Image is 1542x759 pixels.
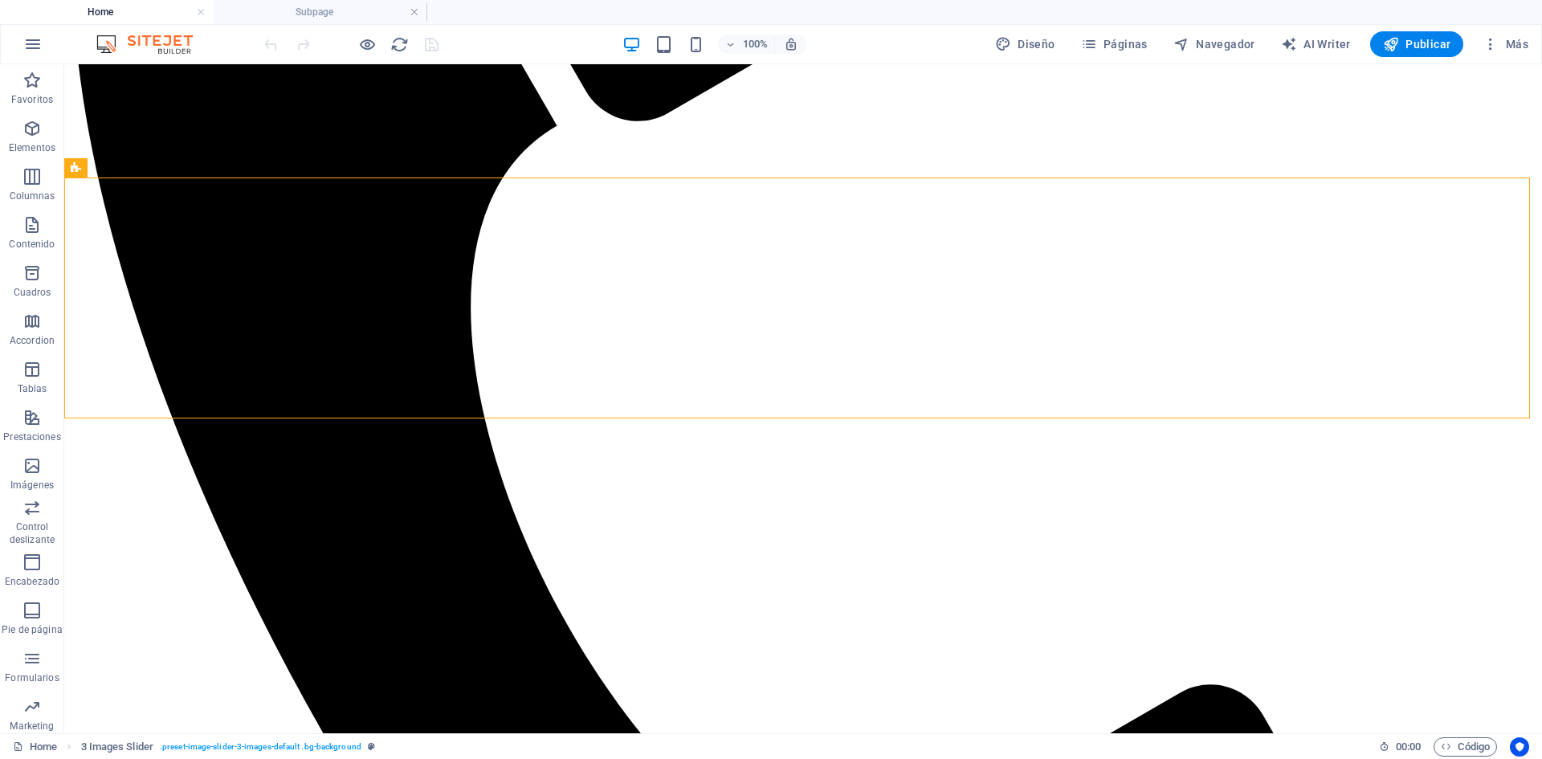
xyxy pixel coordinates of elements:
[1434,737,1497,757] button: Código
[81,737,375,757] nav: breadcrumb
[1483,36,1528,52] span: Más
[14,286,51,299] p: Cuadros
[368,742,375,751] i: Este elemento es un preajuste personalizable
[742,35,768,54] h6: 100%
[1081,36,1148,52] span: Páginas
[81,737,153,757] span: Haz clic para seleccionar y doble clic para editar
[1167,31,1262,57] button: Navegador
[1441,737,1490,757] span: Código
[1510,737,1529,757] button: Usercentrics
[10,720,54,732] p: Marketing
[989,31,1062,57] div: Diseño (Ctrl+Alt+Y)
[1173,36,1255,52] span: Navegador
[1383,36,1451,52] span: Publicar
[784,37,798,51] i: Al redimensionar, ajustar el nivel de zoom automáticamente para ajustarse al dispositivo elegido.
[3,431,60,443] p: Prestaciones
[1370,31,1464,57] button: Publicar
[2,623,62,636] p: Pie de página
[1407,741,1409,753] span: :
[390,35,409,54] button: reload
[13,737,57,757] a: Haz clic para cancelar la selección y doble clic para abrir páginas
[9,141,55,154] p: Elementos
[9,238,55,251] p: Contenido
[11,93,53,106] p: Favoritos
[1075,31,1154,57] button: Páginas
[1281,36,1351,52] span: AI Writer
[1379,737,1422,757] h6: Tiempo de la sesión
[160,737,361,757] span: . preset-image-slider-3-images-default .bg-background
[1396,737,1421,757] span: 00 00
[989,31,1062,57] button: Diseño
[995,36,1055,52] span: Diseño
[214,3,427,21] h4: Subpage
[5,575,59,588] p: Encabezado
[10,334,55,347] p: Accordion
[1476,31,1535,57] button: Más
[718,35,775,54] button: 100%
[10,190,55,202] p: Columnas
[18,382,47,395] p: Tablas
[1275,31,1357,57] button: AI Writer
[10,479,54,492] p: Imágenes
[92,35,213,54] img: Editor Logo
[5,671,59,684] p: Formularios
